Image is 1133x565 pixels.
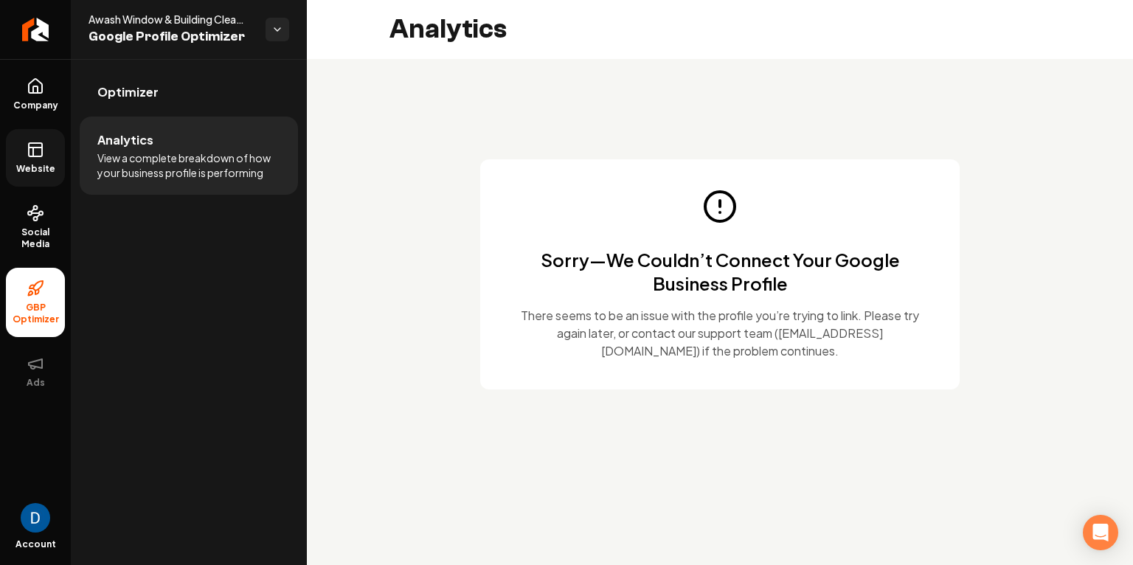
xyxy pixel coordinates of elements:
[6,343,65,401] button: Ads
[89,12,254,27] span: Awash Window & Building Cleaning Service
[97,131,153,149] span: Analytics
[89,27,254,47] span: Google Profile Optimizer
[21,503,50,533] button: Open user button
[516,248,924,295] h1: Sorry—We Couldn’t Connect Your Google Business Profile
[21,503,50,533] img: David Rice
[389,15,507,44] h2: Analytics
[21,377,51,389] span: Ads
[7,100,64,111] span: Company
[80,69,298,116] a: Optimizer
[6,226,65,250] span: Social Media
[6,66,65,123] a: Company
[6,302,65,325] span: GBP Optimizer
[97,83,159,101] span: Optimizer
[516,307,924,360] p: There seems to be an issue with the profile you’re trying to link. Please try again later, or con...
[1083,515,1118,550] div: Open Intercom Messenger
[6,129,65,187] a: Website
[15,538,56,550] span: Account
[22,18,49,41] img: Rebolt Logo
[10,163,61,175] span: Website
[97,150,280,180] span: View a complete breakdown of how your business profile is performing
[6,193,65,262] a: Social Media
